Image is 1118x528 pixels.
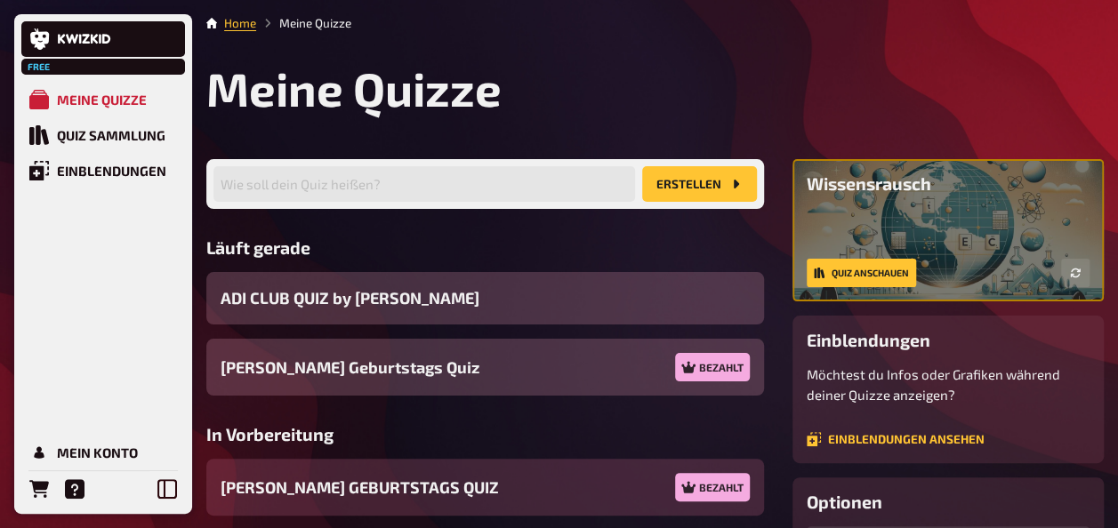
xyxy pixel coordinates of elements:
a: Mein Konto [21,435,185,470]
a: Einblendungen ansehen [807,432,985,446]
a: Meine Quizze [21,82,185,117]
div: Einblendungen [57,163,166,179]
a: Einblendungen [21,153,185,188]
h3: Einblendungen [807,330,1090,350]
button: Erstellen [642,166,757,202]
li: Home [224,14,256,32]
span: ADI CLUB QUIZ by [PERSON_NAME] [221,286,479,310]
h3: Optionen [807,492,1090,512]
div: Meine Quizze [57,92,147,108]
a: [PERSON_NAME] GEBURTSTAGS QUIZBezahlt [206,459,764,516]
li: Meine Quizze [256,14,351,32]
a: Quiz anschauen [807,259,916,287]
input: Wie soll dein Quiz heißen? [213,166,635,202]
a: Quiz Sammlung [21,117,185,153]
p: Möchtest du Infos oder Grafiken während deiner Quizze anzeigen? [807,364,1090,404]
div: Quiz Sammlung [57,127,165,143]
a: Hilfe [57,471,92,507]
h3: In Vorbereitung [206,424,764,444]
a: ADI CLUB QUIZ by [PERSON_NAME] [206,272,764,324]
a: Bestellungen [21,471,57,507]
h3: Läuft gerade [206,237,764,258]
div: Mein Konto [57,444,138,460]
a: [PERSON_NAME] Geburtstags QuizBezahlt [206,339,764,396]
span: [PERSON_NAME] GEBURTSTAGS QUIZ [221,476,499,500]
span: Free [23,61,55,72]
h3: Wissensrausch [807,173,1090,194]
a: Home [224,16,256,30]
div: Bezahlt [675,473,750,501]
h1: Meine Quizze [206,60,1104,116]
span: [PERSON_NAME] Geburtstags Quiz [221,356,479,380]
div: Bezahlt [675,353,750,381]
